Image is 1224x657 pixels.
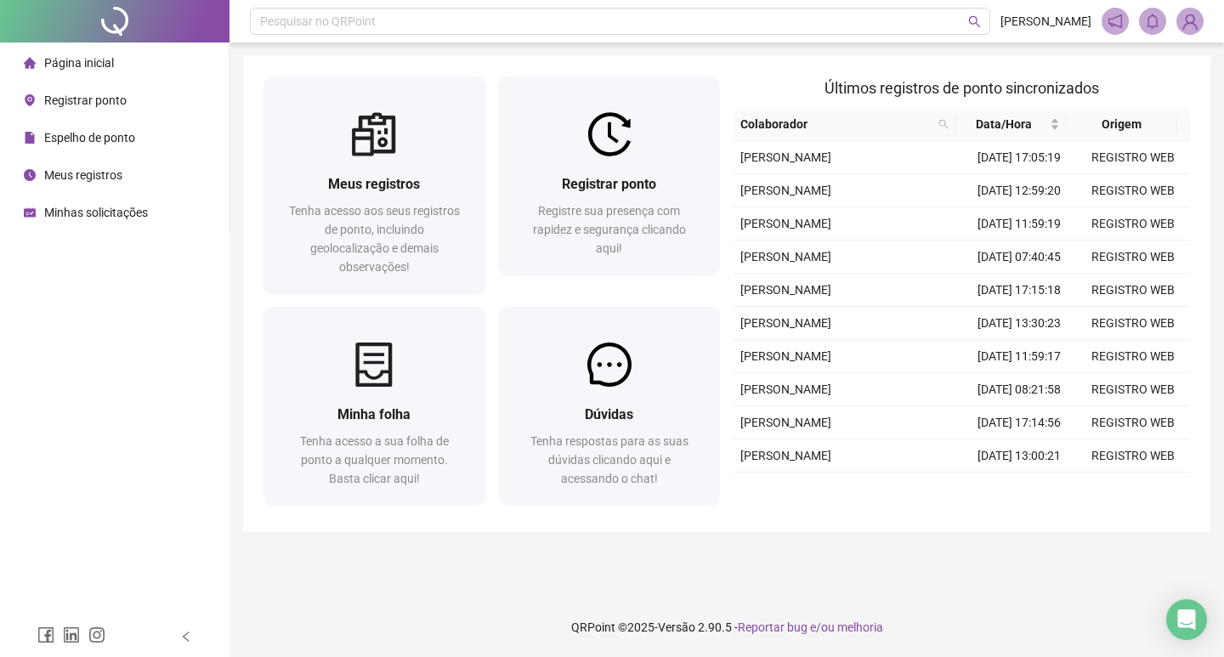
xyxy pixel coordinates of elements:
span: [PERSON_NAME] [740,283,831,297]
span: clock-circle [24,169,36,181]
span: Espelho de ponto [44,131,135,144]
span: [PERSON_NAME] [740,349,831,363]
span: environment [24,94,36,106]
span: Versão [658,620,695,634]
td: REGISTRO WEB [1076,241,1190,274]
span: Tenha acesso a sua folha de ponto a qualquer momento. Basta clicar aqui! [300,434,449,485]
td: REGISTRO WEB [1076,141,1190,174]
td: [DATE] 17:15:18 [962,274,1076,307]
td: REGISTRO WEB [1076,340,1190,373]
span: [PERSON_NAME] [740,150,831,164]
span: [PERSON_NAME] [740,416,831,429]
span: [PERSON_NAME] [740,382,831,396]
td: [DATE] 11:59:19 [962,207,1076,241]
div: Open Intercom Messenger [1166,599,1207,640]
span: Registrar ponto [44,93,127,107]
span: [PERSON_NAME] [1000,12,1091,31]
td: REGISTRO WEB [1076,207,1190,241]
td: [DATE] 17:05:19 [962,141,1076,174]
td: [DATE] 08:21:58 [962,373,1076,406]
td: REGISTRO WEB [1076,473,1190,506]
span: linkedin [63,626,80,643]
th: Data/Hora [955,108,1067,141]
span: bell [1145,14,1160,29]
span: Tenha respostas para as suas dúvidas clicando aqui e acessando o chat! [530,434,688,485]
span: search [935,111,952,137]
span: file [24,132,36,144]
td: [DATE] 17:14:56 [962,406,1076,439]
a: Registrar pontoRegistre sua presença com rapidez e segurança clicando aqui! [499,76,721,275]
span: Dúvidas [585,406,633,422]
td: [DATE] 12:00:08 [962,473,1076,506]
td: [DATE] 07:40:45 [962,241,1076,274]
span: [PERSON_NAME] [740,250,831,263]
span: Colaborador [740,115,932,133]
footer: QRPoint © 2025 - 2.90.5 - [229,598,1224,657]
span: Tenha acesso aos seus registros de ponto, incluindo geolocalização e demais observações! [289,204,460,274]
span: facebook [37,626,54,643]
td: REGISTRO WEB [1076,406,1190,439]
span: home [24,57,36,69]
span: notification [1108,14,1123,29]
span: [PERSON_NAME] [740,217,831,230]
td: REGISTRO WEB [1076,274,1190,307]
span: schedule [24,207,36,218]
td: [DATE] 13:30:23 [962,307,1076,340]
td: [DATE] 13:00:21 [962,439,1076,473]
td: REGISTRO WEB [1076,439,1190,473]
span: Data/Hora [962,115,1046,133]
td: REGISTRO WEB [1076,307,1190,340]
th: Origem [1067,108,1178,141]
span: Página inicial [44,56,114,70]
span: search [938,119,949,129]
span: [PERSON_NAME] [740,316,831,330]
span: [PERSON_NAME] [740,184,831,197]
td: REGISTRO WEB [1076,174,1190,207]
span: Meus registros [44,168,122,182]
a: DúvidasTenha respostas para as suas dúvidas clicando aqui e acessando o chat! [499,307,721,505]
td: REGISTRO WEB [1076,373,1190,406]
span: Registre sua presença com rapidez e segurança clicando aqui! [533,204,686,255]
a: Meus registrosTenha acesso aos seus registros de ponto, incluindo geolocalização e demais observa... [263,76,485,293]
span: instagram [88,626,105,643]
span: [PERSON_NAME] [740,449,831,462]
span: Últimos registros de ponto sincronizados [824,79,1099,97]
td: [DATE] 11:59:17 [962,340,1076,373]
span: Minhas solicitações [44,206,148,219]
span: left [180,631,192,643]
td: [DATE] 12:59:20 [962,174,1076,207]
a: Minha folhaTenha acesso a sua folha de ponto a qualquer momento. Basta clicar aqui! [263,307,485,505]
img: 84422 [1177,8,1203,34]
span: Minha folha [337,406,411,422]
span: search [968,15,981,28]
span: Meus registros [328,176,420,192]
span: Reportar bug e/ou melhoria [738,620,883,634]
span: Registrar ponto [562,176,656,192]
